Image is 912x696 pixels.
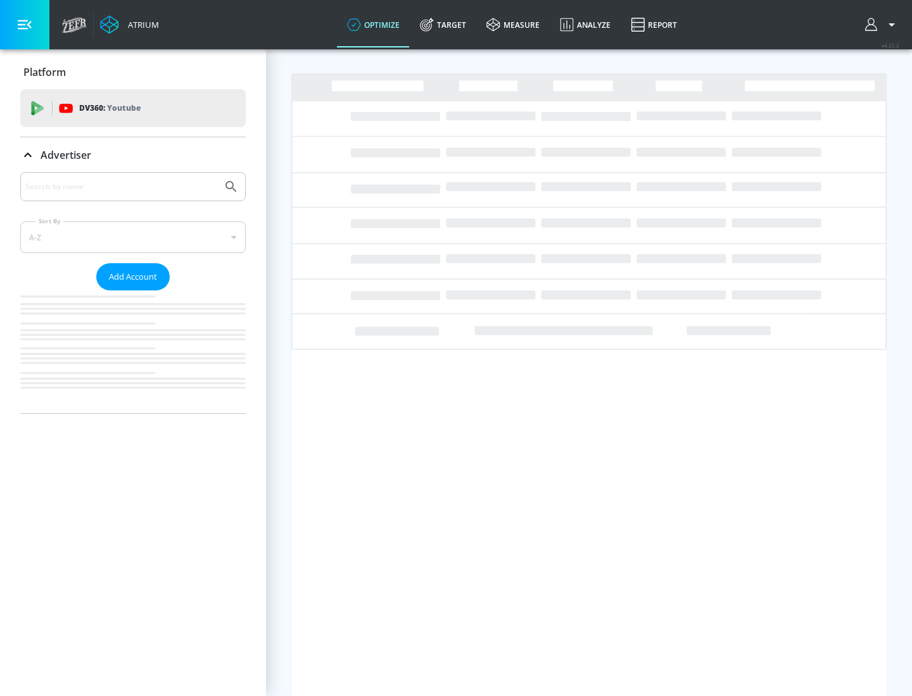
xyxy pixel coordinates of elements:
a: measure [476,2,550,47]
p: Platform [23,65,66,79]
span: v 4.22.2 [882,42,899,49]
label: Sort By [36,217,63,225]
p: DV360: [79,101,141,115]
div: A-Z [20,221,246,253]
a: Analyze [550,2,621,47]
p: Youtube [107,101,141,115]
a: Report [621,2,687,47]
div: Advertiser [20,172,246,413]
button: Add Account [96,263,170,290]
div: Platform [20,54,246,90]
p: Advertiser [41,148,91,162]
nav: list of Advertiser [20,290,246,413]
a: Target [410,2,476,47]
a: Atrium [100,15,159,34]
div: DV360: Youtube [20,89,246,127]
div: Atrium [123,19,159,30]
div: Advertiser [20,137,246,173]
span: Add Account [109,270,157,284]
input: Search by name [25,178,217,195]
a: optimize [337,2,410,47]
